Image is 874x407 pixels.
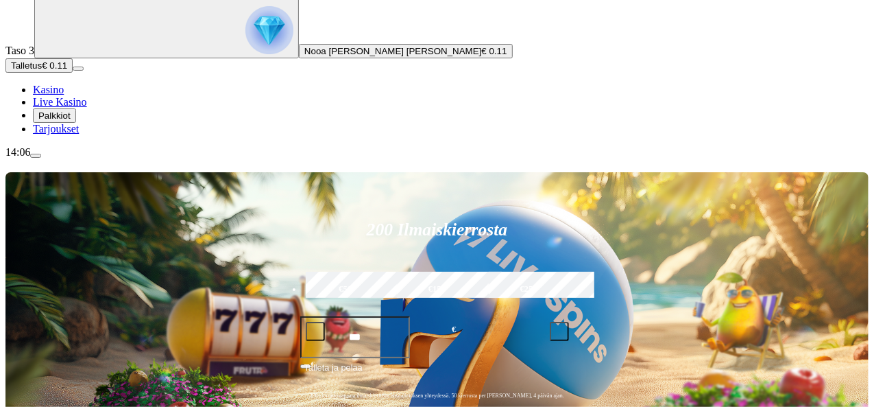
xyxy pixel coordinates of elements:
[299,44,513,58] button: Nooa [PERSON_NAME] [PERSON_NAME]€ 0.11
[481,46,507,56] span: € 0.11
[30,154,41,158] button: menu
[452,323,456,336] span: €
[11,60,42,71] span: Talletus
[311,360,315,368] span: €
[38,111,71,121] span: Palkkiot
[33,108,76,123] button: Palkkiot
[5,84,869,135] nav: Main menu
[300,360,574,386] button: Talleta ja pelaa
[33,96,87,108] a: Live Kasino
[302,270,389,310] label: €50
[306,322,325,341] button: minus icon
[304,46,482,56] span: Nooa [PERSON_NAME] [PERSON_NAME]
[304,361,363,386] span: Talleta ja pelaa
[485,270,572,310] label: €250
[245,6,293,54] img: reward progress
[5,45,34,56] span: Taso 3
[73,67,84,71] button: menu
[33,123,79,135] a: Tarjoukset
[5,58,73,73] button: Talletusplus icon€ 0.11
[393,270,481,310] label: €150
[5,146,30,158] span: 14:06
[42,60,67,71] span: € 0.11
[33,84,64,95] a: Kasino
[550,322,569,341] button: plus icon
